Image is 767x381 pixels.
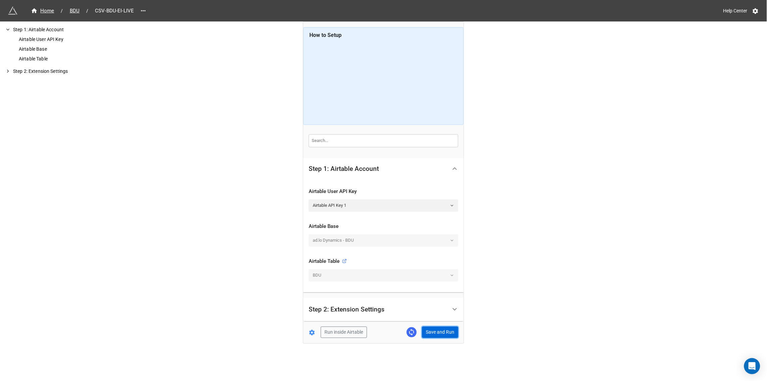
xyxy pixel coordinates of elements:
[309,223,458,231] div: Airtable Base
[91,7,138,15] span: CSV-BDU-EI-LIVE
[309,165,379,172] div: Step 1: Airtable Account
[407,327,417,337] a: Sync Base Structure
[27,7,138,15] nav: breadcrumb
[309,306,385,313] div: Step 2: Extension Settings
[31,7,54,15] div: Home
[309,199,458,211] a: Airtable API Key 1
[12,26,107,33] div: Step 1: Airtable Account
[27,7,58,15] a: Home
[422,327,458,338] button: Save and Run
[303,158,464,180] div: Step 1: Airtable Account
[86,7,88,14] li: /
[17,46,107,53] div: Airtable Base
[17,55,107,62] div: Airtable Table
[66,7,84,15] a: BDU
[17,36,107,43] div: Airtable User API Key
[12,68,107,75] div: Step 2: Extension Settings
[303,298,464,322] div: Step 2: Extension Settings
[321,327,367,338] button: Run inside Airtable
[61,7,63,14] li: /
[310,32,342,38] b: How to Setup
[309,134,458,147] input: Search...
[744,358,760,374] div: Open Intercom Messenger
[303,180,464,292] div: Step 1: Airtable Account
[309,188,458,196] div: Airtable User API Key
[310,42,458,119] iframe: How to Automatically Export CSVs for Airtable Views
[309,257,347,266] div: Airtable Table
[8,6,17,15] img: miniextensions-icon.73ae0678.png
[719,5,752,17] a: Help Center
